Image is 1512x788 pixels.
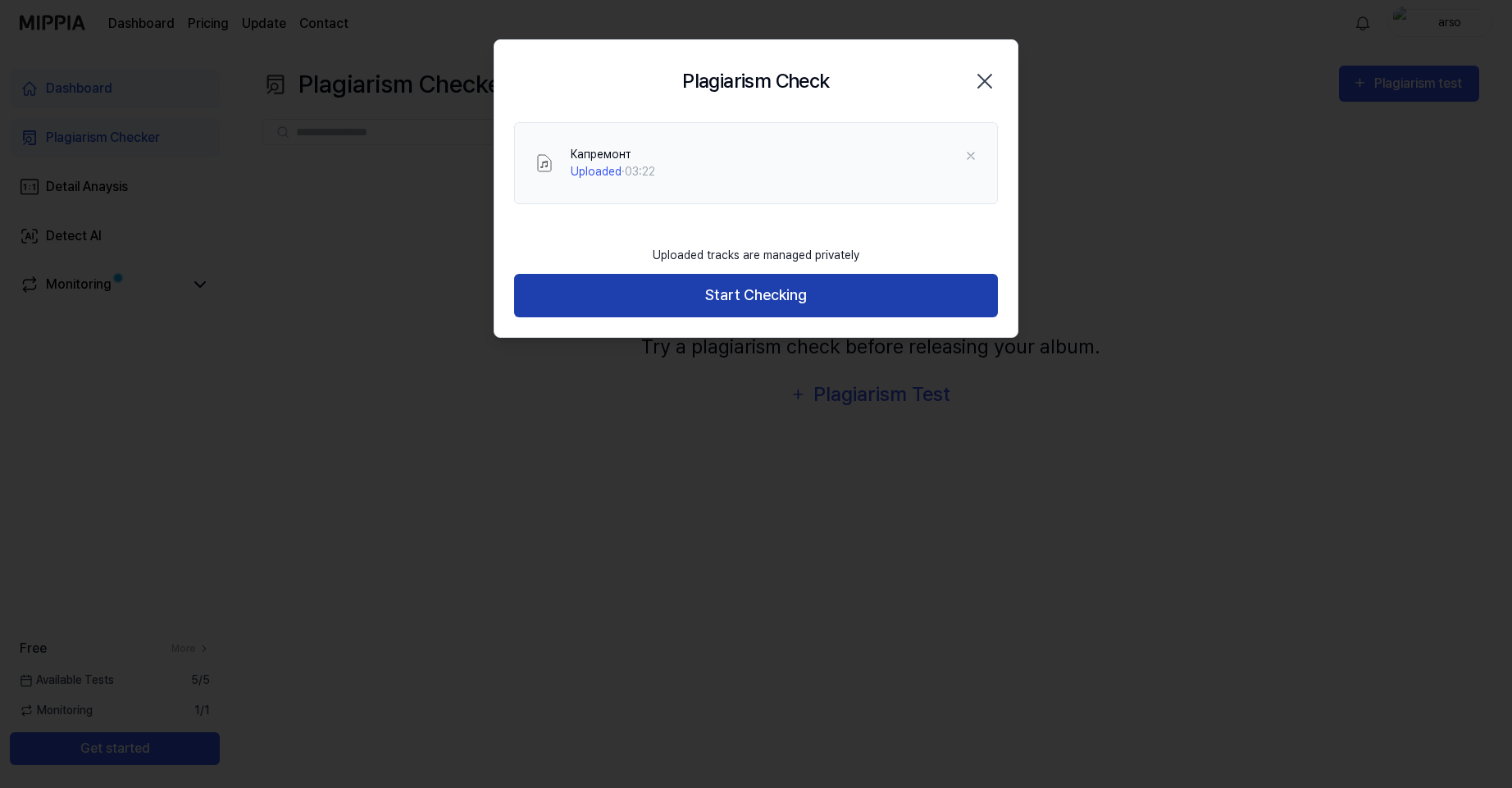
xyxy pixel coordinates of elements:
[571,165,622,178] span: Uploaded
[514,274,998,317] button: Start Checking
[643,237,869,274] div: Uploaded tracks are managed privately
[571,146,655,163] div: Капремонт
[571,163,655,180] div: · 03:22
[682,66,829,96] h2: Plagiarism Check
[535,153,554,173] img: File Select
